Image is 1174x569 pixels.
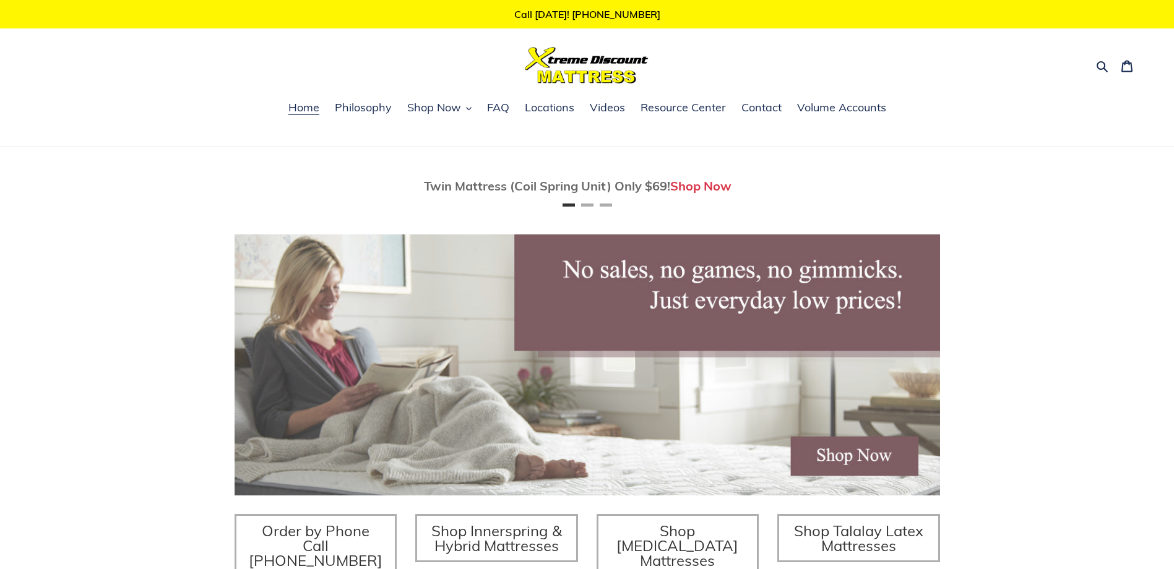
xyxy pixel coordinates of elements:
span: Resource Center [641,100,726,115]
span: Locations [525,100,574,115]
a: Contact [735,99,788,118]
button: Page 1 [563,203,575,207]
span: Volume Accounts [797,100,886,115]
a: Shop Talalay Latex Mattresses [777,514,940,562]
button: Shop Now [401,99,478,118]
a: Shop Now [670,178,732,194]
a: FAQ [481,99,516,118]
img: herobannermay2022-1652879215306_1200x.jpg [235,234,940,495]
span: Twin Mattress (Coil Spring Unit) Only $69! [424,178,670,194]
a: Volume Accounts [791,99,892,118]
span: Videos [590,100,625,115]
a: Videos [584,99,631,118]
a: Home [282,99,326,118]
button: Page 3 [600,203,612,207]
a: Philosophy [329,99,398,118]
a: Shop Innerspring & Hybrid Mattresses [415,514,578,562]
span: Contact [741,100,782,115]
span: Shop Now [407,100,461,115]
span: Philosophy [335,100,392,115]
span: FAQ [487,100,509,115]
a: Locations [519,99,581,118]
span: Home [288,100,319,115]
span: Shop Talalay Latex Mattresses [794,521,923,555]
button: Page 2 [581,203,593,207]
img: Xtreme Discount Mattress [525,47,649,83]
a: Resource Center [634,99,732,118]
span: Shop Innerspring & Hybrid Mattresses [431,521,562,555]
